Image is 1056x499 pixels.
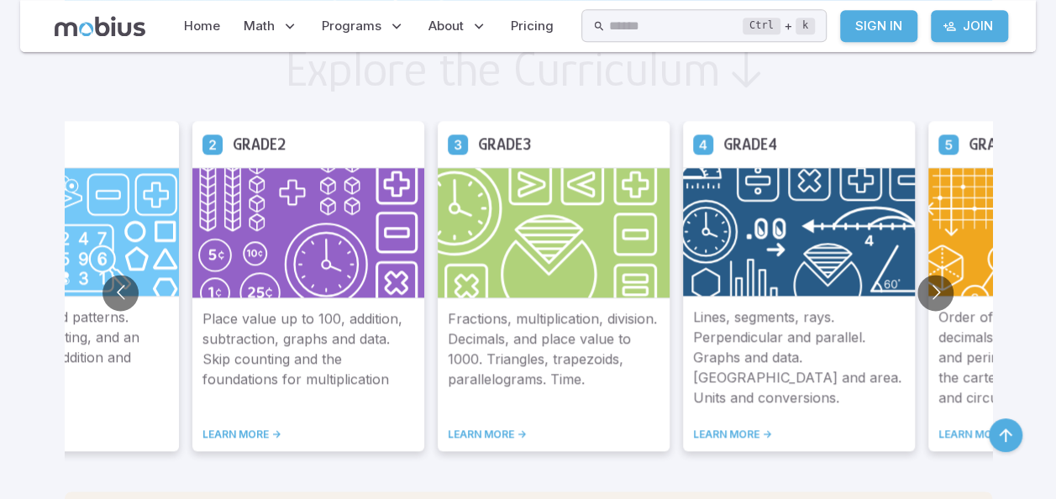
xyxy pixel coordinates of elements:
h5: Grade 2 [233,131,286,157]
kbd: Ctrl [743,18,780,34]
h5: Grade 3 [478,131,531,157]
div: + [743,16,815,36]
h5: Grade 4 [723,131,777,157]
p: Place value up to 100, addition, subtraction, graphs and data. Skip counting and the foundations ... [202,308,414,407]
h2: Explore the Curriculum [285,44,721,94]
a: Join [931,10,1008,42]
kbd: k [796,18,815,34]
a: Sign In [840,10,917,42]
img: Grade 4 [683,167,915,297]
span: About [428,17,464,35]
button: Go to previous slide [102,275,139,311]
a: Grade 3 [448,134,468,154]
p: Fractions, multiplication, division. Decimals, and place value to 1000. Triangles, trapezoids, pa... [448,308,659,407]
h5: Grade 5 [969,131,1022,157]
img: Grade 3 [438,167,670,298]
a: Home [179,7,225,45]
img: Grade 2 [192,167,424,298]
p: Lines, segments, rays. Perpendicular and parallel. Graphs and data. [GEOGRAPHIC_DATA] and area. U... [693,307,905,407]
a: Grade 5 [938,134,959,154]
a: LEARN MORE -> [202,428,414,441]
button: Go to next slide [917,275,954,311]
a: Pricing [506,7,559,45]
a: Grade 4 [693,134,713,154]
a: LEARN MORE -> [448,428,659,441]
span: Math [244,17,275,35]
a: LEARN MORE -> [693,428,905,441]
span: Programs [322,17,381,35]
a: Grade 2 [202,134,223,154]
